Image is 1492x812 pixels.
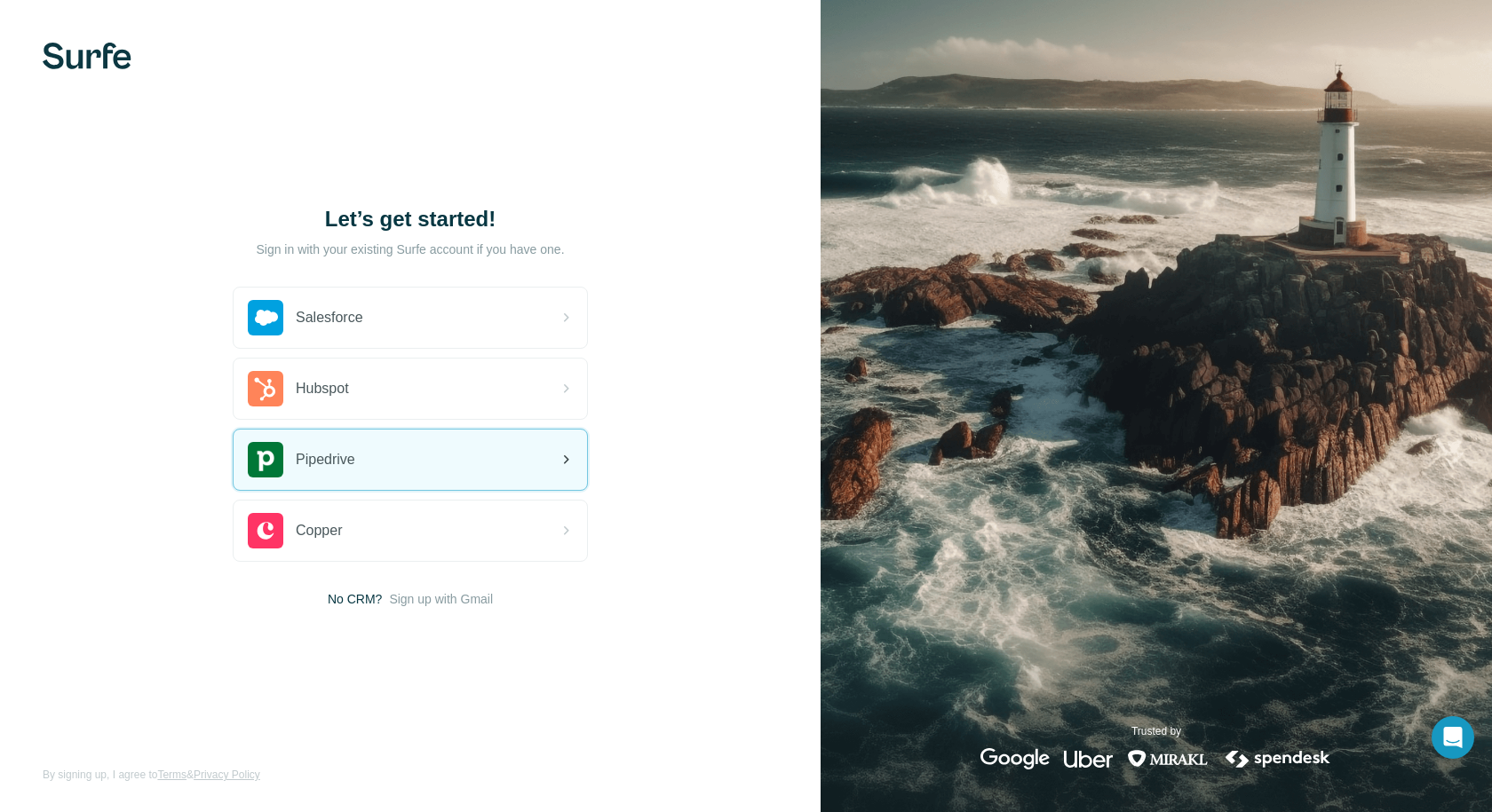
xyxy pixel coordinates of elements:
[43,767,260,783] span: By signing up, I agree to &
[248,442,283,477] img: pipedrive's logo
[328,590,382,608] span: No CRM?
[1064,748,1113,769] img: uber's logo
[248,300,283,335] img: salesforce's logo
[389,590,493,608] button: Sign up with Gmail
[1432,716,1474,759] div: Open Intercom Messenger
[256,240,564,258] p: Sign in with your existing Surfe account if you have one.
[194,769,260,781] a: Privacy Policy
[1131,723,1181,739] p: Trusted by
[233,205,588,233] h1: Let’s get started!
[43,43,131,69] img: Surfe's logo
[296,449,355,470] span: Pipedrive
[296,378,349,399] span: Hubspot
[157,769,186,781] a: Terms
[248,371,283,406] img: hubspot's logo
[296,307,363,328] span: Salesforce
[980,748,1050,769] img: google's logo
[1223,748,1333,769] img: spendesk's logo
[1127,748,1209,769] img: mirakl's logo
[296,520,342,541] span: Copper
[248,513,283,548] img: copper's logo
